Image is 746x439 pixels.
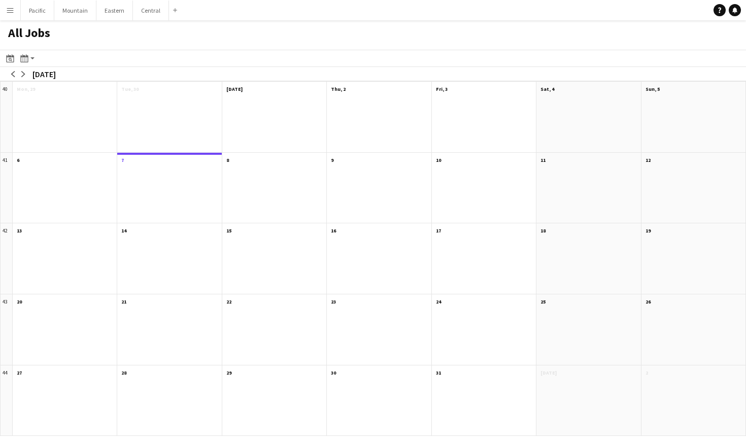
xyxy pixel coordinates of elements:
[436,369,441,376] span: 31
[331,86,346,92] span: Thu, 2
[226,86,243,92] span: [DATE]
[436,298,441,305] span: 24
[1,294,13,365] div: 43
[331,298,336,305] span: 23
[540,227,546,234] span: 18
[17,369,22,376] span: 27
[54,1,96,20] button: Mountain
[1,82,13,153] div: 40
[226,369,231,376] span: 29
[646,227,651,234] span: 19
[1,365,13,436] div: 44
[17,86,35,92] span: Mon, 29
[21,1,54,20] button: Pacific
[646,369,648,376] span: 2
[540,86,554,92] span: Sat, 4
[121,298,126,305] span: 21
[96,1,133,20] button: Eastern
[436,86,448,92] span: Fri, 3
[436,227,441,234] span: 17
[1,223,13,294] div: 42
[226,227,231,234] span: 15
[121,86,139,92] span: Tue, 30
[646,86,660,92] span: Sun, 5
[540,369,557,376] span: [DATE]
[17,298,22,305] span: 20
[646,157,651,163] span: 12
[226,157,229,163] span: 8
[17,157,19,163] span: 6
[540,157,546,163] span: 11
[121,157,124,163] span: 7
[226,298,231,305] span: 22
[133,1,169,20] button: Central
[331,157,333,163] span: 9
[646,298,651,305] span: 26
[121,369,126,376] span: 28
[32,69,56,79] div: [DATE]
[331,227,336,234] span: 16
[436,157,441,163] span: 10
[331,369,336,376] span: 30
[540,298,546,305] span: 25
[121,227,126,234] span: 14
[1,153,13,224] div: 41
[17,227,22,234] span: 13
